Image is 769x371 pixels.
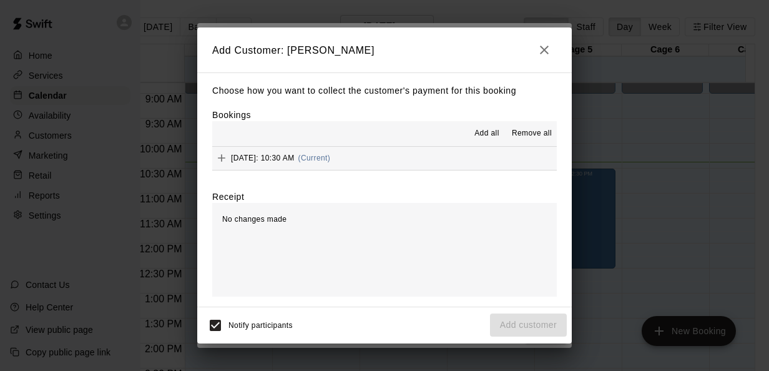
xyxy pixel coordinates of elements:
[197,27,572,72] h2: Add Customer: [PERSON_NAME]
[222,215,287,224] span: No changes made
[474,127,499,140] span: Add all
[467,124,507,144] button: Add all
[231,154,295,162] span: [DATE]: 10:30 AM
[212,110,251,120] label: Bookings
[512,127,552,140] span: Remove all
[212,153,231,162] span: Add
[507,124,557,144] button: Remove all
[212,190,244,203] label: Receipt
[212,83,557,99] p: Choose how you want to collect the customer's payment for this booking
[298,154,331,162] span: (Current)
[212,147,557,170] button: Add[DATE]: 10:30 AM(Current)
[228,321,293,330] span: Notify participants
